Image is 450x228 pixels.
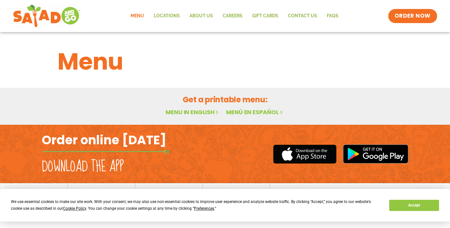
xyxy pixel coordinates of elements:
[283,9,322,23] a: Contact Us
[322,9,343,23] a: FAQs
[218,9,247,23] a: Careers
[185,9,218,23] a: About Us
[58,94,393,105] h2: Get a printable menu:
[11,198,381,212] div: We use essential cookies to make our site work. With your consent, we may also use non-essential ...
[126,9,149,23] a: Menu
[42,158,124,176] h2: Download the app
[42,132,166,148] h2: Order online [DATE]
[58,44,393,79] h1: Menu
[149,9,185,23] a: Locations
[126,9,343,23] nav: Menu
[42,150,170,153] img: fork
[13,3,81,29] img: new-SAG-logo-768×292
[273,144,336,165] img: appstore
[194,206,214,211] span: Preferences
[166,108,220,116] a: Menu in English
[395,12,431,20] span: ORDER NOW
[389,200,439,211] button: Accept
[388,9,437,23] a: ORDER NOW
[63,206,86,211] span: Cookie Policy
[247,9,283,23] a: GIFT CARDS
[343,144,409,164] img: google_play
[226,108,284,116] a: Menú en español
